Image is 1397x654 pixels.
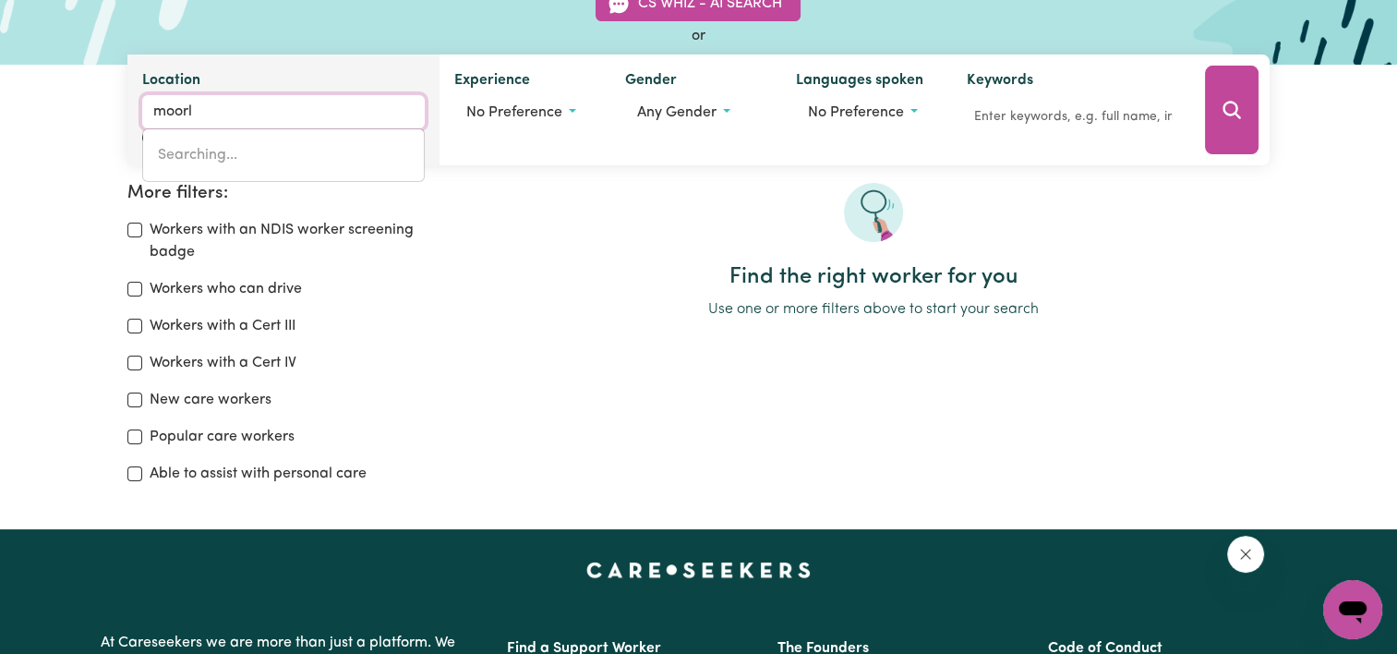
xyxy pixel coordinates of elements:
[967,103,1179,131] input: Enter keywords, e.g. full name, interests
[1205,66,1259,154] button: Search
[476,298,1270,321] p: Use one or more filters above to start your search
[454,69,530,95] label: Experience
[625,95,766,130] button: Worker gender preference
[142,69,200,95] label: Location
[1323,580,1382,639] iframe: Button to launch messaging window
[796,69,923,95] label: Languages spoken
[466,105,562,120] span: No preference
[150,426,295,448] label: Popular care workers
[127,25,1270,47] div: or
[142,95,425,128] input: Enter a suburb
[150,389,271,411] label: New care workers
[150,315,295,337] label: Workers with a Cert III
[142,128,425,182] div: menu-options
[625,69,677,95] label: Gender
[476,264,1270,291] h2: Find the right worker for you
[11,13,112,28] span: Need any help?
[586,563,811,577] a: Careseekers home page
[150,352,296,374] label: Workers with a Cert IV
[127,183,454,204] h2: More filters:
[1227,536,1264,573] iframe: Close message
[150,463,367,485] label: Able to assist with personal care
[454,95,596,130] button: Worker experience options
[808,105,904,120] span: No preference
[796,95,937,130] button: Worker language preferences
[150,278,302,300] label: Workers who can drive
[150,219,454,263] label: Workers with an NDIS worker screening badge
[967,69,1033,95] label: Keywords
[637,105,717,120] span: Any gender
